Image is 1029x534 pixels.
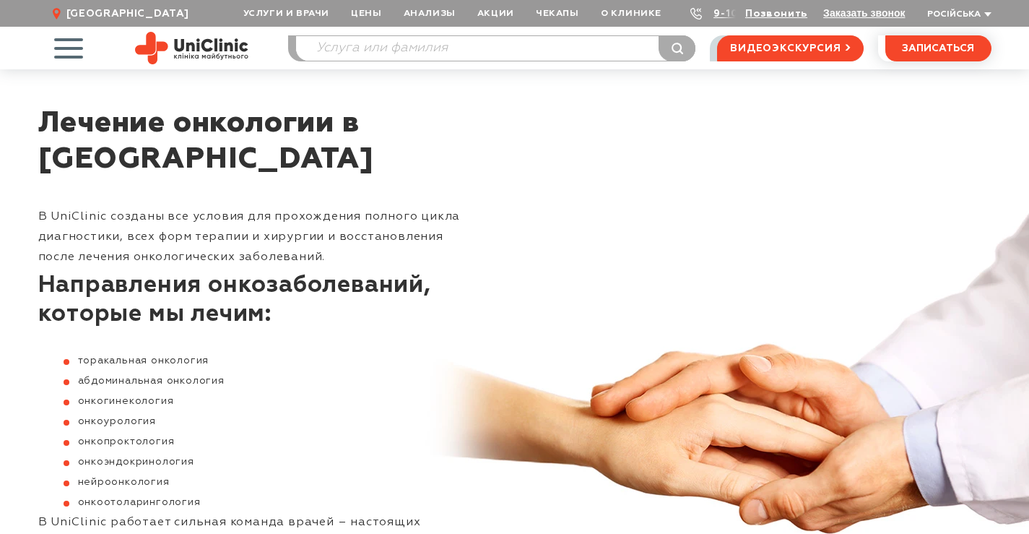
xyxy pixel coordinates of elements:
[64,395,472,408] li: онкогинекология
[924,9,991,20] button: Російська
[730,36,841,61] span: видеоэкскурсия
[64,496,472,509] li: онкоотоларингология
[64,354,472,367] li: торакальная онкология
[38,105,472,178] h1: Лечение онкологии в [GEOGRAPHIC_DATA]
[64,415,472,428] li: онкоурология
[38,207,472,267] p: В UniClinic созданы все условия для прохождения полного цикла диагностики, всех форм терапии и хи...
[902,43,974,53] span: записаться
[64,475,472,488] li: нейроонкология
[717,35,863,61] a: видеоэкскурсия
[927,10,981,19] span: Російська
[64,435,472,448] li: онкопроктология
[64,455,472,468] li: онкоэндокринология
[64,374,472,387] li: абдоминальная онкология
[745,9,807,19] a: Позвонить
[823,7,905,19] button: Заказать звонок
[296,36,695,61] input: Услуга или фамилия
[135,32,248,64] img: Site
[66,7,189,20] span: [GEOGRAPHIC_DATA]
[885,35,991,61] button: записаться
[38,271,472,329] h2: Направления онкозаболеваний, которые мы лечим:
[713,9,745,19] a: 9-103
